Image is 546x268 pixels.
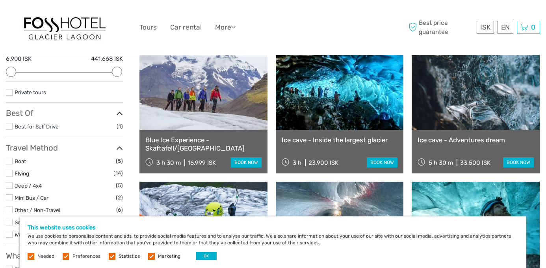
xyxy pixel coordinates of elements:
a: Mini Bus / Car [15,195,48,201]
h5: This website uses cookies [28,224,518,231]
span: 3 h 30 m [156,159,181,166]
a: Private tours [15,89,46,95]
span: (2) [116,193,123,202]
label: Statistics [119,253,140,260]
span: 0 [530,23,537,31]
a: Jeep / 4x4 [15,182,42,189]
img: 1303-6910c56d-1cb8-4c54-b886-5f11292459f5_logo_big.jpg [21,13,108,41]
h3: Best Of [6,108,123,118]
div: 16.999 ISK [188,159,216,166]
span: (1) [117,122,123,131]
a: Self-Drive [15,219,39,225]
button: OK [196,252,217,260]
a: Ice cave - Inside the largest glacier [282,136,398,144]
button: Open LiveChat chat widget [91,12,100,22]
a: Best for Self Drive [15,123,59,130]
span: (14) [113,169,123,178]
a: book now [367,157,397,167]
a: Other / Non-Travel [15,207,60,213]
span: ISK [480,23,490,31]
div: 23.900 ISK [308,159,338,166]
a: Car rental [170,22,202,33]
span: (5) [116,156,123,166]
a: More [215,22,236,33]
span: 5 h 30 m [429,159,453,166]
div: We use cookies to personalise content and ads, to provide social media features and to analyse ou... [20,216,526,268]
p: We're away right now. Please check back later! [11,14,89,20]
h3: Travel Method [6,143,123,153]
a: Ice cave - Adventures dream [418,136,534,144]
a: Boat [15,158,26,164]
a: book now [503,157,534,167]
div: 33.500 ISK [460,159,490,166]
div: EN [498,21,513,34]
span: 3 h [293,159,301,166]
span: (5) [116,181,123,190]
a: book now [231,157,262,167]
label: 6.900 ISK [6,55,32,63]
a: Blue Ice Experience - Skaftafell/[GEOGRAPHIC_DATA] [145,136,262,152]
label: 441.668 ISK [91,55,123,63]
label: Preferences [72,253,100,260]
a: Flying [15,170,29,177]
span: (6) [116,205,123,214]
a: Walking [15,231,33,238]
span: Best price guarantee [407,19,475,36]
a: Tours [139,22,157,33]
h3: What do you want to see? [6,251,123,261]
label: Needed [37,253,54,260]
label: Marketing [158,253,180,260]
